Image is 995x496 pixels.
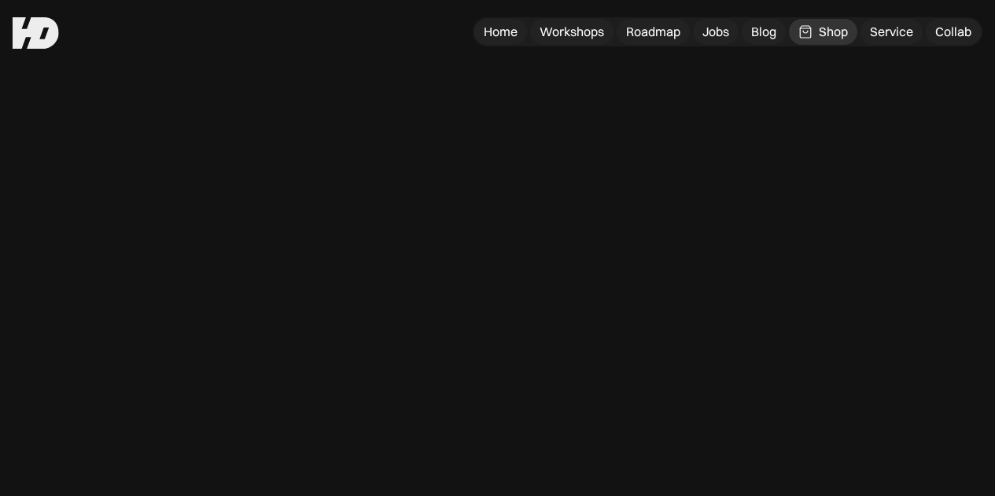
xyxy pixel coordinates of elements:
div: Roadmap [626,24,680,40]
div: Collab [935,24,971,40]
a: Shop [789,19,857,45]
a: Blog [742,19,786,45]
div: Jobs [702,24,729,40]
a: Jobs [693,19,739,45]
div: Workshops [540,24,604,40]
a: Roadmap [617,19,690,45]
a: Service [860,19,923,45]
div: Blog [751,24,776,40]
a: Home [474,19,527,45]
a: Workshops [530,19,614,45]
div: Service [870,24,913,40]
div: Shop [819,24,848,40]
div: Home [484,24,518,40]
a: Collab [926,19,981,45]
